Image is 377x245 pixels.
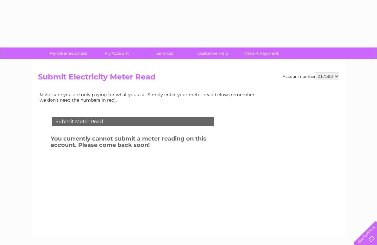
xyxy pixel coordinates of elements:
[38,72,339,85] h2: Submit Electricity Meter Read
[42,47,95,59] a: My Clear Business
[51,134,230,152] h3: You currently cannot submit a meter reading on this account. Please come back soon!
[283,72,339,80] div: Account number
[235,47,287,59] a: Make A Payment
[139,47,191,59] a: Services
[187,47,239,59] a: Customer Help
[52,117,214,126] div: Submit Meter Read
[91,47,143,59] a: My Account
[38,91,260,104] td: Make sure you are only paying for what you use. Simply enter your meter read below (remember we d...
